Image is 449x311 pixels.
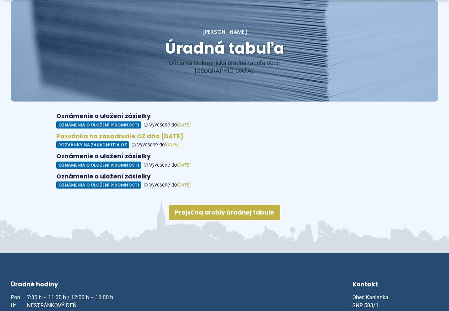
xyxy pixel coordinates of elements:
[56,133,393,149] a: Pozvánka na zasadnutie OZ dňa [DATE] Pozvánky na zasadnutia OZ Vyvesené do[DATE]
[56,133,393,140] h4: Pozvánka na zasadnutie OZ dňa [DATE]
[11,302,27,310] span: Ut
[56,152,393,160] h4: Oznámenie o uložení zásielky
[202,28,247,36] a: [PERSON_NAME]
[144,59,306,75] p: Oficiálna elektronická úradná tabuľa obce [GEOGRAPHIC_DATA].
[56,173,393,189] a: Oznámenie o uložení zásielky Oznámenia o uložení písomnosti Vyvesené do[DATE]
[165,37,284,59] span: Úradná tabuľa
[11,293,27,302] span: Pon
[56,152,393,169] a: Oznámenie o uložení zásielky Oznámenia o uložení písomnosti Vyvesené do[DATE]
[56,112,393,120] h4: Oznámenie o uložení zásielky
[169,205,280,220] a: Prejsť na archív úradnej tabule
[11,280,137,291] h3: Úradné hodiny
[56,173,393,180] h4: Oznámenie o uložení zásielky
[56,112,393,129] a: Oznámenie o uložení zásielky Oznámenia o uložení písomnosti Vyvesené do[DATE]
[352,280,438,291] h3: Kontakt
